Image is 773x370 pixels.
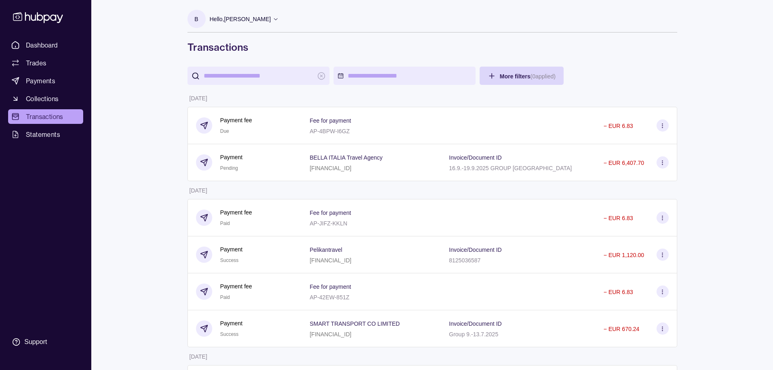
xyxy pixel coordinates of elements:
p: − EUR 6,407.70 [603,160,644,166]
span: Success [220,331,239,337]
p: Payment [220,245,243,254]
p: BELLA ITALIA Travel Agency [310,154,383,161]
p: − EUR 6.83 [603,215,633,221]
p: Payment fee [220,116,252,125]
a: Collections [8,91,83,106]
p: − EUR 670.24 [603,326,639,332]
span: Dashboard [26,40,58,50]
p: [DATE] [189,353,207,360]
p: Payment fee [220,208,252,217]
p: Payment [220,319,243,328]
p: 16.9.-19.9.2025 GROUP [GEOGRAPHIC_DATA] [449,165,572,171]
span: More filters [500,73,556,80]
span: Payments [26,76,55,86]
span: Due [220,128,229,134]
p: Group 9.-13.7.2025 [449,331,498,338]
p: Fee for payment [310,210,351,216]
p: B [194,15,198,24]
span: Trades [26,58,46,68]
div: Support [24,338,47,346]
p: − EUR 6.83 [603,289,633,295]
p: Fee for payment [310,283,351,290]
a: Statements [8,127,83,142]
a: Payments [8,74,83,88]
p: SMART TRANSPORT CO LIMITED [310,320,400,327]
a: Dashboard [8,38,83,52]
p: AP-4BPW-I6GZ [310,128,350,134]
p: ( 0 applied) [530,73,556,80]
h1: Transactions [187,41,677,54]
input: search [204,67,313,85]
span: Collections [26,94,58,104]
p: [FINANCIAL_ID] [310,165,351,171]
p: Invoice/Document ID [449,320,502,327]
p: AP-42EW-851Z [310,294,349,301]
p: Invoice/Document ID [449,154,502,161]
p: AP-JIFZ-KKLN [310,220,347,227]
p: [DATE] [189,187,207,194]
p: − EUR 1,120.00 [603,252,644,258]
span: Paid [220,221,230,226]
p: [FINANCIAL_ID] [310,331,351,338]
p: [DATE] [189,95,207,102]
p: Payment [220,153,243,162]
p: Invoice/Document ID [449,247,502,253]
span: Paid [220,294,230,300]
p: Pelikantravel [310,247,342,253]
span: Transactions [26,112,63,121]
button: More filters(0applied) [480,67,564,85]
p: [FINANCIAL_ID] [310,257,351,264]
span: Success [220,257,239,263]
p: 8125036587 [449,257,481,264]
p: Hello, [PERSON_NAME] [210,15,271,24]
p: Fee for payment [310,117,351,124]
a: Support [8,333,83,351]
span: Statements [26,130,60,139]
p: − EUR 6.83 [603,123,633,129]
p: Payment fee [220,282,252,291]
a: Transactions [8,109,83,124]
span: Pending [220,165,238,171]
a: Trades [8,56,83,70]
